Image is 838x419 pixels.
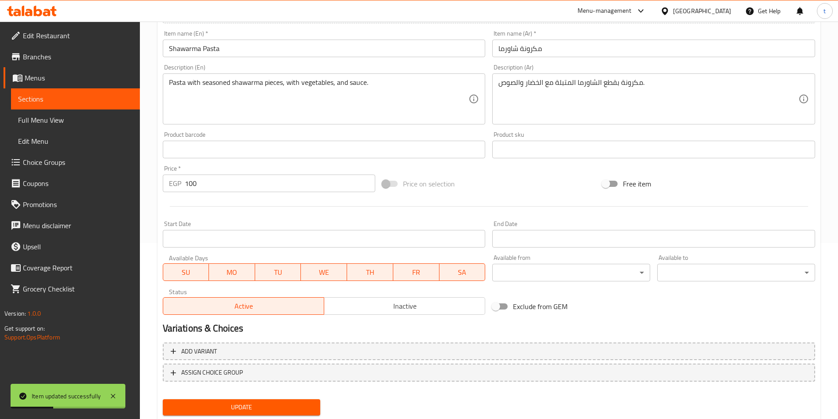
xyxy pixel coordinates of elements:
[578,6,632,16] div: Menu-management
[255,263,301,281] button: TU
[397,266,436,279] span: FR
[169,178,181,189] p: EGP
[181,367,243,378] span: ASSIGN CHOICE GROUP
[163,399,321,415] button: Update
[25,73,133,83] span: Menus
[163,364,815,382] button: ASSIGN CHOICE GROUP
[11,131,140,152] a: Edit Menu
[4,323,45,334] span: Get support on:
[4,173,140,194] a: Coupons
[185,175,376,192] input: Please enter price
[657,264,815,281] div: ​
[4,215,140,236] a: Menu disclaimer
[27,308,41,319] span: 1.0.0
[181,346,217,357] span: Add variant
[393,263,439,281] button: FR
[11,88,140,109] a: Sections
[209,263,255,281] button: MO
[163,263,209,281] button: SU
[23,199,133,210] span: Promotions
[324,297,485,315] button: Inactive
[513,301,567,312] span: Exclude from GEM
[4,194,140,215] a: Promotions
[304,266,344,279] span: WE
[167,266,206,279] span: SU
[23,262,133,273] span: Coverage Report
[492,264,650,281] div: ​
[328,300,482,313] span: Inactive
[492,141,815,158] input: Please enter product sku
[4,257,140,278] a: Coverage Report
[4,67,140,88] a: Menus
[351,266,390,279] span: TH
[23,178,133,189] span: Coupons
[23,51,133,62] span: Branches
[403,179,455,189] span: Price on selection
[18,136,133,146] span: Edit Menu
[4,332,60,343] a: Support.OpsPlatform
[212,266,252,279] span: MO
[4,236,140,257] a: Upsell
[163,141,486,158] input: Please enter product barcode
[823,6,826,16] span: t
[163,342,815,361] button: Add variant
[301,263,347,281] button: WE
[4,46,140,67] a: Branches
[23,157,133,168] span: Choice Groups
[623,179,651,189] span: Free item
[23,220,133,231] span: Menu disclaimer
[492,40,815,57] input: Enter name Ar
[167,300,321,313] span: Active
[4,308,26,319] span: Version:
[23,241,133,252] span: Upsell
[23,284,133,294] span: Grocery Checklist
[18,94,133,104] span: Sections
[4,25,140,46] a: Edit Restaurant
[11,109,140,131] a: Full Menu View
[347,263,393,281] button: TH
[673,6,731,16] div: [GEOGRAPHIC_DATA]
[439,263,486,281] button: SA
[163,40,486,57] input: Enter name En
[498,78,798,120] textarea: مكرونة بقطع الشاورما المتبلة مع الخضار والصوص.
[163,297,324,315] button: Active
[443,266,482,279] span: SA
[170,402,314,413] span: Update
[4,152,140,173] a: Choice Groups
[163,322,815,335] h2: Variations & Choices
[23,30,133,41] span: Edit Restaurant
[32,391,101,401] div: Item updated successfully
[4,278,140,299] a: Grocery Checklist
[18,115,133,125] span: Full Menu View
[169,78,469,120] textarea: Pasta with seasoned shawarma pieces, with vegetables, and sauce.
[259,266,298,279] span: TU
